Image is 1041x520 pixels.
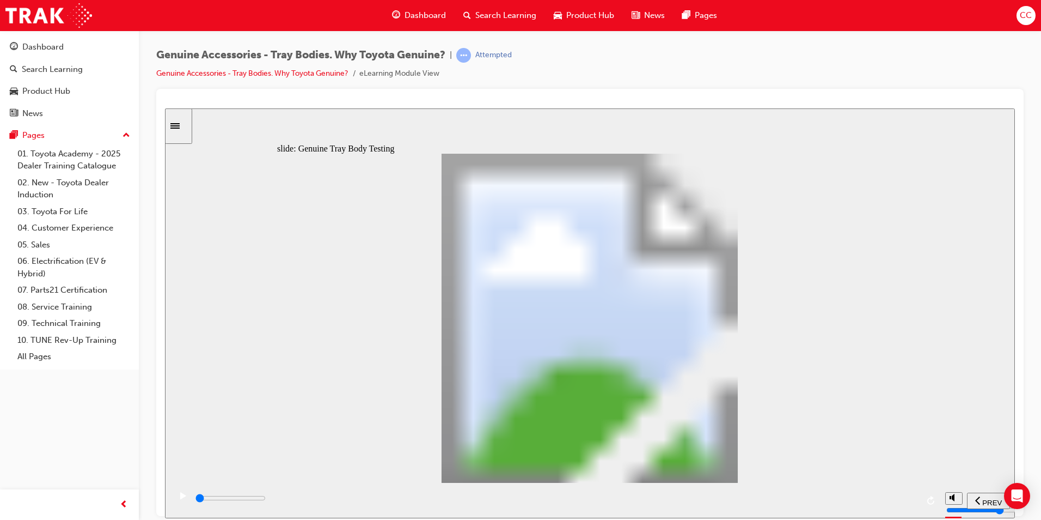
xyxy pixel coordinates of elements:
a: 09. Technical Training [13,315,134,332]
button: CC [1016,6,1036,25]
span: Dashboard [405,9,446,22]
span: news-icon [10,109,18,119]
a: 02. New - Toyota Dealer Induction [13,174,134,203]
img: Trak [5,3,92,28]
button: DashboardSearch LearningProduct HubNews [4,35,134,125]
a: 06. Electrification (EV & Hybrid) [13,253,134,282]
a: 08. Service Training [13,299,134,316]
span: Search Learning [475,9,536,22]
div: Open Intercom Messenger [1004,483,1030,509]
span: learningRecordVerb_ATTEMPT-icon [456,48,471,63]
a: 04. Customer Experience [13,220,134,237]
span: PREV [817,390,837,398]
span: News [644,9,665,22]
span: Pages [695,9,717,22]
a: News [4,104,134,124]
a: All Pages [13,348,134,365]
input: volume [781,397,852,406]
a: 07. Parts21 Certification [13,282,134,299]
span: prev-icon [120,498,128,512]
a: 01. Toyota Academy - 2025 Dealer Training Catalogue [13,146,134,174]
a: 10. TUNE Rev-Up Training [13,332,134,349]
span: guage-icon [10,43,18,52]
span: pages-icon [682,9,690,22]
a: guage-iconDashboard [383,4,455,27]
a: Dashboard [4,37,134,57]
div: Search Learning [22,63,83,76]
span: Genuine Accessories - Tray Bodies. Why Toyota Genuine? [156,49,445,62]
a: Search Learning [4,59,134,80]
li: eLearning Module View [359,68,439,80]
button: Pages [4,125,134,146]
div: News [22,107,43,120]
a: Product Hub [4,81,134,101]
span: search-icon [10,65,17,75]
button: volume [780,384,798,396]
span: news-icon [632,9,640,22]
span: pages-icon [10,131,18,141]
a: search-iconSearch Learning [455,4,545,27]
a: Genuine Accessories - Tray Bodies. Why Toyota Genuine? [156,69,348,78]
span: car-icon [554,9,562,22]
span: Product Hub [566,9,614,22]
span: CC [1020,9,1032,22]
a: 03. Toyota For Life [13,203,134,220]
input: slide progress [30,385,101,394]
a: pages-iconPages [673,4,726,27]
div: Attempted [475,50,512,61]
a: 05. Sales [13,237,134,253]
div: Dashboard [22,41,64,53]
span: search-icon [463,9,471,22]
span: car-icon [10,87,18,96]
span: guage-icon [392,9,400,22]
div: Pages [22,129,45,142]
button: replay [758,384,775,401]
span: up-icon [123,129,130,143]
a: car-iconProduct Hub [545,4,623,27]
button: previous [802,384,845,401]
nav: slide navigation [802,374,845,410]
button: play/pause [5,383,24,402]
div: playback controls [5,374,775,410]
span: | [450,49,452,62]
a: news-iconNews [623,4,673,27]
div: Product Hub [22,85,70,98]
div: misc controls [780,374,797,410]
